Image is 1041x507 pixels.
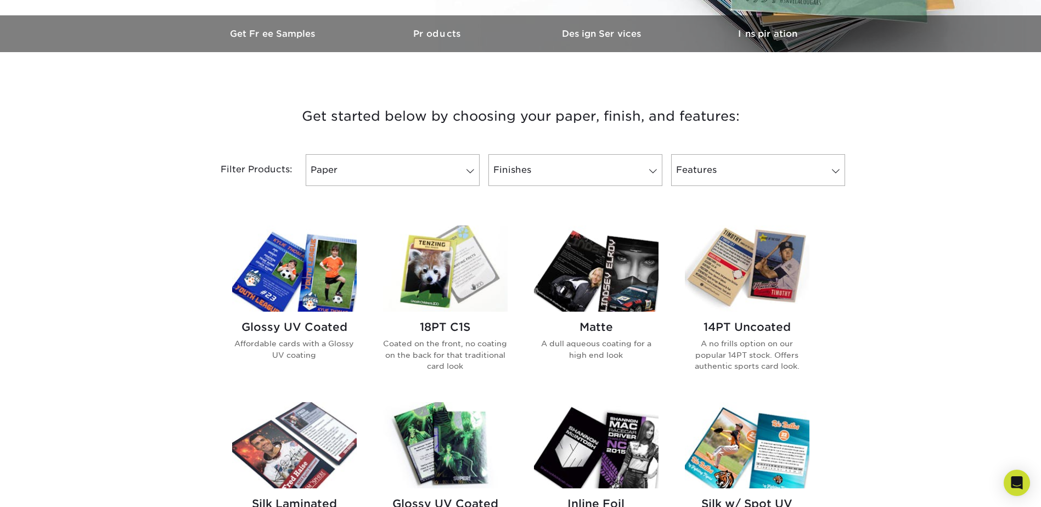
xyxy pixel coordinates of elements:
a: Matte Trading Cards Matte A dull aqueous coating for a high end look [534,226,659,389]
a: Features [671,154,845,186]
h2: Matte [534,320,659,334]
h3: Products [356,29,521,39]
a: Inspiration [685,15,850,52]
h3: Design Services [521,29,685,39]
p: Affordable cards with a Glossy UV coating [232,338,357,360]
h3: Inspiration [685,29,850,39]
div: Filter Products: [192,154,301,186]
a: Products [356,15,521,52]
p: Coated on the front, no coating on the back for that traditional card look [383,338,508,371]
a: 14PT Uncoated Trading Cards 14PT Uncoated A no frills option on our popular 14PT stock. Offers au... [685,226,809,389]
h2: 18PT C1S [383,320,508,334]
img: Inline Foil Trading Cards [534,402,659,488]
div: Open Intercom Messenger [1004,470,1030,496]
h3: Get Free Samples [192,29,356,39]
img: 14PT Uncoated Trading Cards [685,226,809,312]
a: Paper [306,154,480,186]
img: Glossy UV Coated Trading Cards [232,226,357,312]
p: A dull aqueous coating for a high end look [534,338,659,360]
h2: 14PT Uncoated [685,320,809,334]
a: Glossy UV Coated Trading Cards Glossy UV Coated Affordable cards with a Glossy UV coating [232,226,357,389]
img: Glossy UV Coated w/ Inline Foil Trading Cards [383,402,508,488]
img: Silk Laminated Trading Cards [232,402,357,488]
a: 18PT C1S Trading Cards 18PT C1S Coated on the front, no coating on the back for that traditional ... [383,226,508,389]
h3: Get started below by choosing your paper, finish, and features: [200,92,842,141]
a: Finishes [488,154,662,186]
img: Matte Trading Cards [534,226,659,312]
img: Silk w/ Spot UV Trading Cards [685,402,809,488]
img: 18PT C1S Trading Cards [383,226,508,312]
a: Get Free Samples [192,15,356,52]
h2: Glossy UV Coated [232,320,357,334]
p: A no frills option on our popular 14PT stock. Offers authentic sports card look. [685,338,809,371]
a: Design Services [521,15,685,52]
